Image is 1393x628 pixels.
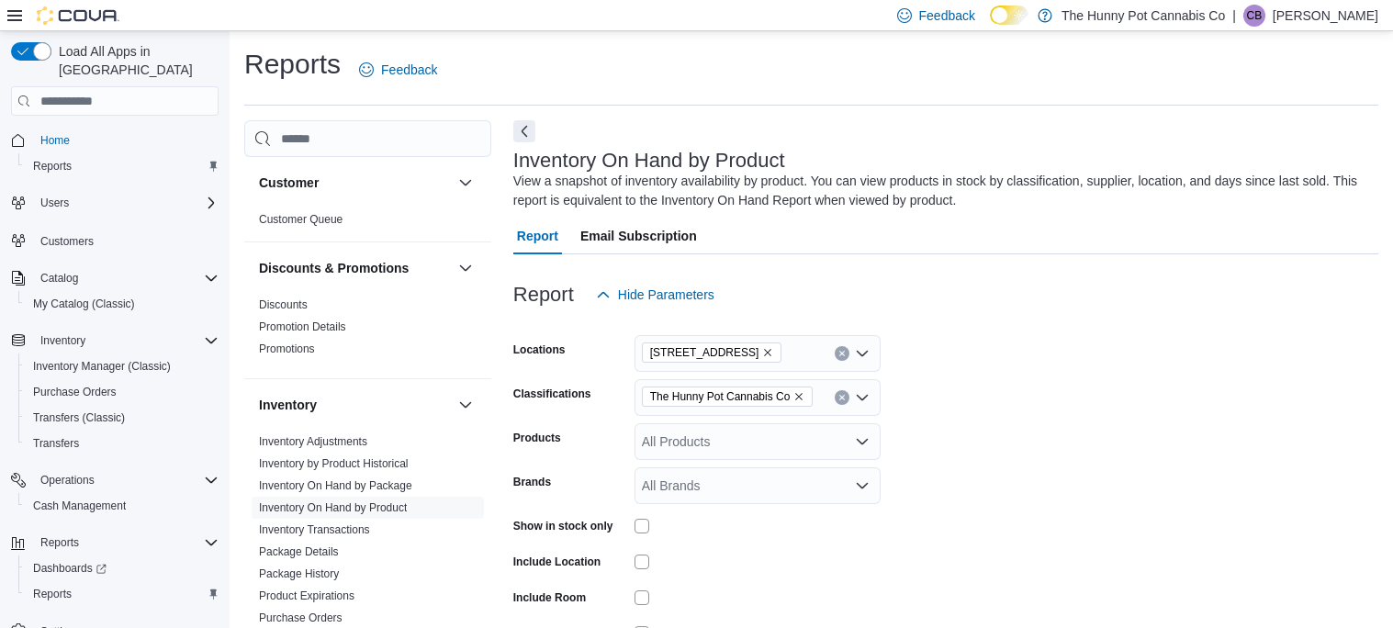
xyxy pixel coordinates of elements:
a: My Catalog (Classic) [26,293,142,315]
a: Inventory On Hand by Package [259,479,412,492]
span: Cash Management [26,495,219,517]
p: [PERSON_NAME] [1273,5,1378,27]
span: Inventory Transactions [259,522,370,537]
span: My Catalog (Classic) [26,293,219,315]
span: Reports [26,583,219,605]
button: Inventory [33,330,93,352]
a: Transfers (Classic) [26,407,132,429]
span: Operations [33,469,219,491]
span: Reports [33,587,72,601]
button: Customer [259,174,451,192]
span: Discounts [259,297,308,312]
span: Promotions [259,342,315,356]
label: Include Room [513,590,586,605]
button: Customers [4,227,226,253]
span: Dashboards [33,561,107,576]
span: Feedback [381,61,437,79]
button: Reports [33,532,86,554]
a: Home [33,129,77,151]
a: Inventory Adjustments [259,435,367,448]
div: Customer [244,208,491,241]
button: Open list of options [855,346,870,361]
span: Users [40,196,69,210]
button: Open list of options [855,434,870,449]
span: Dashboards [26,557,219,579]
span: CB [1247,5,1263,27]
span: Operations [40,473,95,488]
span: Transfers [26,432,219,454]
button: Remove 1166 Yonge St from selection in this group [762,347,773,358]
button: My Catalog (Classic) [18,291,226,317]
button: Clear input [835,390,849,405]
p: The Hunny Pot Cannabis Co [1062,5,1225,27]
button: Reports [4,530,226,555]
p: | [1232,5,1236,27]
a: Promotions [259,342,315,355]
a: Package Details [259,545,339,558]
span: Reports [33,159,72,174]
button: Clear input [835,346,849,361]
button: Customer [455,172,477,194]
button: Transfers [18,431,226,456]
span: Load All Apps in [GEOGRAPHIC_DATA] [51,42,219,79]
h3: Customer [259,174,319,192]
span: Reports [26,155,219,177]
button: Open list of options [855,390,870,405]
span: The Hunny Pot Cannabis Co [650,387,791,406]
label: Show in stock only [513,519,613,533]
a: Inventory On Hand by Product [259,501,407,514]
span: Home [33,129,219,151]
span: My Catalog (Classic) [33,297,135,311]
a: Dashboards [18,555,226,581]
button: Inventory [4,328,226,353]
a: Inventory Transactions [259,523,370,536]
a: Inventory by Product Historical [259,457,409,470]
a: Discounts [259,298,308,311]
span: Package History [259,566,339,581]
span: Inventory [40,333,85,348]
span: Catalog [40,271,78,286]
a: Cash Management [26,495,133,517]
span: Cash Management [33,499,126,513]
button: Reports [18,153,226,179]
a: Purchase Orders [259,611,343,624]
button: Next [513,120,535,142]
button: Open list of options [855,478,870,493]
label: Locations [513,342,566,357]
label: Classifications [513,387,591,401]
button: Cash Management [18,493,226,519]
button: Inventory Manager (Classic) [18,353,226,379]
span: Report [517,218,558,254]
span: Feedback [919,6,975,25]
button: Users [33,192,76,214]
a: Package History [259,567,339,580]
span: Customers [40,234,94,249]
span: Reports [33,532,219,554]
span: Reports [40,535,79,550]
input: Dark Mode [990,6,1028,25]
a: Feedback [352,51,444,88]
span: Inventory Manager (Classic) [26,355,219,377]
span: Inventory On Hand by Package [259,478,412,493]
button: Purchase Orders [18,379,226,405]
a: Reports [26,155,79,177]
span: Inventory [33,330,219,352]
a: Purchase Orders [26,381,124,403]
button: Catalog [33,267,85,289]
h3: Inventory On Hand by Product [513,150,785,172]
h1: Reports [244,46,341,83]
button: Transfers (Classic) [18,405,226,431]
button: Catalog [4,265,226,291]
span: Transfers [33,436,79,451]
label: Include Location [513,555,601,569]
button: Inventory [455,394,477,416]
span: Hide Parameters [618,286,714,304]
span: Purchase Orders [259,611,343,625]
span: Inventory On Hand by Product [259,500,407,515]
div: View a snapshot of inventory availability by product. You can view products in stock by classific... [513,172,1369,210]
span: Inventory Adjustments [259,434,367,449]
label: Brands [513,475,551,489]
a: Reports [26,583,79,605]
button: Discounts & Promotions [455,257,477,279]
span: Transfers (Classic) [26,407,219,429]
